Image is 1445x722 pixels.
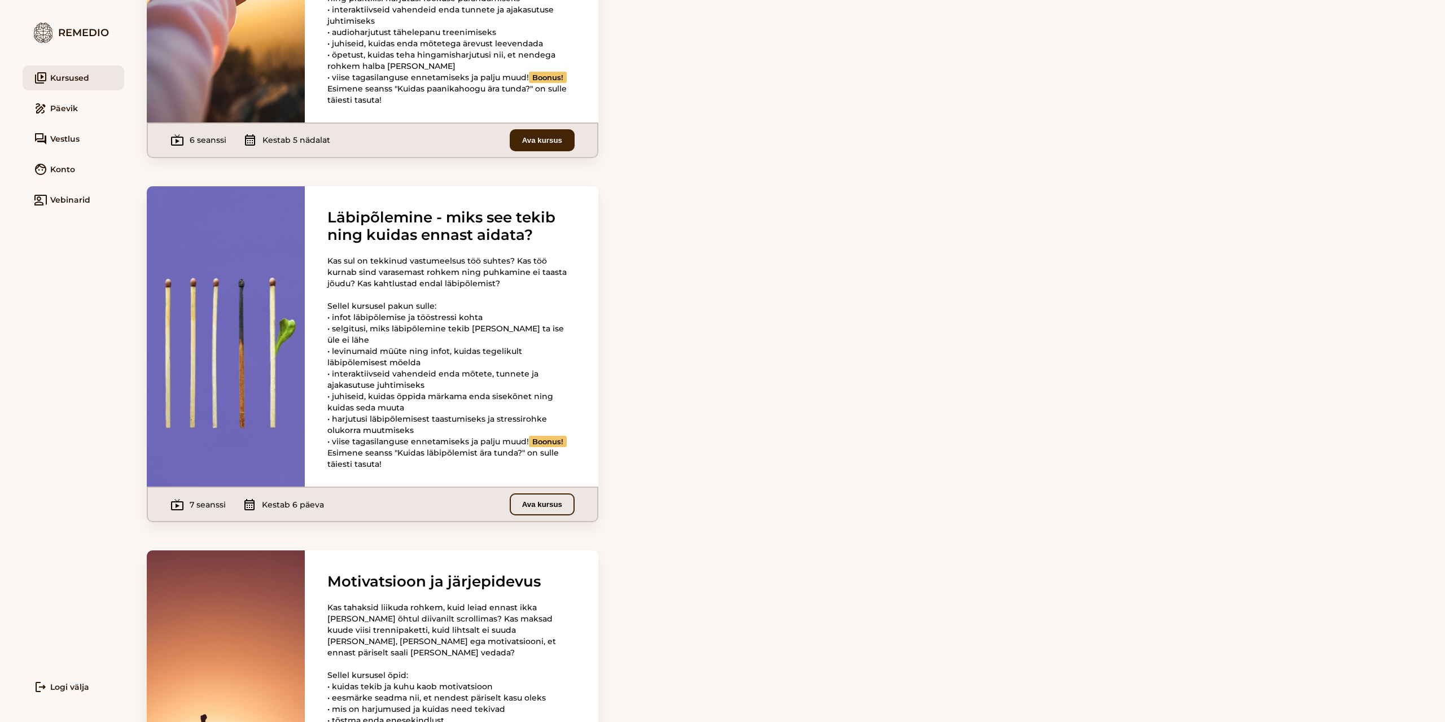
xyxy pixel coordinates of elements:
img: burnout.7941f7b4.jpg [147,186,305,492]
i: draw [34,102,47,115]
a: drawPäevik [23,96,124,121]
a: video_libraryKursused [23,65,124,90]
button: Ava kursus [510,129,575,151]
button: Ava kursus [510,493,575,515]
div: 6 seanssi [170,129,226,151]
i: calendar_month [243,133,257,147]
a: logoutLogi välja [23,675,124,699]
i: forum [34,132,47,146]
img: logo.7579ec4f.png [34,23,52,43]
i: live_tv [170,133,184,147]
i: calendar_month [243,498,256,511]
b: Boonus! [529,72,567,83]
i: live_tv [170,498,184,511]
div: Kas sul on tekkinud vastumeelsus töö suhtes? Kas töö kurnab sind varasemast rohkem ning puhkamine... [327,255,576,470]
i: logout [34,680,47,694]
a: forumVestlus [23,126,124,151]
div: Kestab 5 nädalat [243,129,330,151]
span: Vestlus [50,133,80,145]
h3: Motivatsioon ja järjepidevus [327,573,576,590]
div: Kestab 6 päeva [243,493,324,515]
div: 7 seanssi [170,493,226,515]
a: faceKonto [23,157,124,182]
h3: Läbipõlemine - miks see tekib ning kuidas ennast aidata? [327,209,576,244]
i: face [34,163,47,176]
div: Remedio [23,23,124,43]
b: Boonus! [529,436,567,447]
a: co_presentVebinarid [23,187,124,212]
i: co_present [34,193,47,207]
i: video_library [34,71,47,85]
